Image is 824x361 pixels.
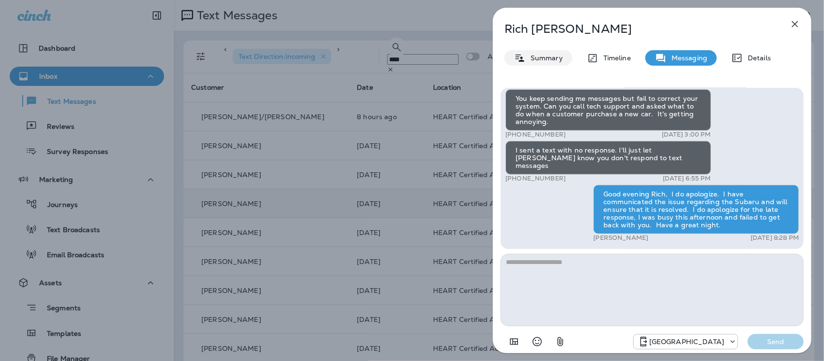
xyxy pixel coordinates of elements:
[663,175,711,182] p: [DATE] 6:55 PM
[662,131,711,139] p: [DATE] 3:00 PM
[593,185,799,234] div: Good evening Rich, I do apologize. I have communicated the issue regarding the Subaru and will en...
[634,336,738,347] div: +1 (847) 262-3704
[504,22,768,36] p: Rich [PERSON_NAME]
[505,141,711,175] div: I sent a text with no response. I'll just let [PERSON_NAME] know you don't respond to text messages
[593,234,648,242] p: [PERSON_NAME]
[599,54,631,62] p: Timeline
[528,332,547,351] button: Select an emoji
[505,131,566,139] p: [PHONE_NUMBER]
[667,54,707,62] p: Messaging
[504,332,524,351] button: Add in a premade template
[649,338,724,346] p: [GEOGRAPHIC_DATA]
[751,234,799,242] p: [DATE] 8:28 PM
[526,54,563,62] p: Summary
[743,54,771,62] p: Details
[505,175,566,182] p: [PHONE_NUMBER]
[505,89,711,131] div: You keep sending me messages but fail to correct your system. Can you call tech support and asked...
